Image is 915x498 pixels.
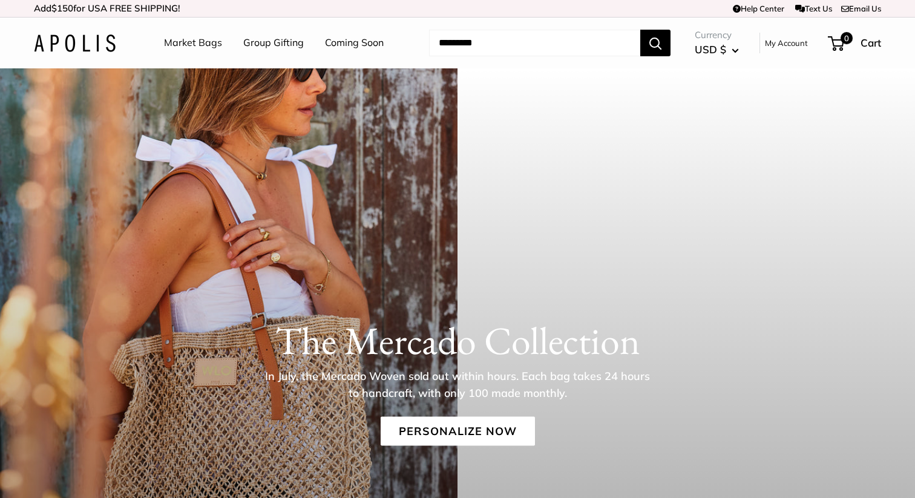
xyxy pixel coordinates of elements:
p: In July, the Mercado Woven sold out within hours. Each bag takes 24 hours to handcraft, with only... [261,368,654,402]
span: $150 [51,2,73,14]
a: Help Center [733,4,784,13]
a: Coming Soon [325,34,384,52]
button: USD $ [695,40,739,59]
span: 0 [841,32,853,44]
img: Apolis [34,34,116,52]
a: Email Us [841,4,881,13]
span: Currency [695,27,739,44]
input: Search... [429,30,640,56]
span: Cart [861,36,881,49]
button: Search [640,30,671,56]
a: Text Us [795,4,832,13]
a: Group Gifting [243,34,304,52]
a: Personalize Now [381,417,535,446]
a: Market Bags [164,34,222,52]
span: USD $ [695,43,726,56]
a: My Account [765,36,808,50]
a: 0 Cart [829,33,881,53]
h1: The Mercado Collection [34,318,881,364]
